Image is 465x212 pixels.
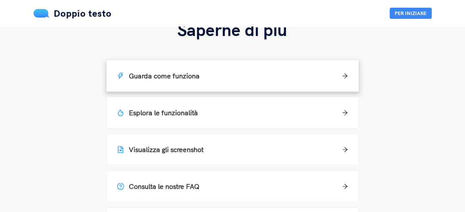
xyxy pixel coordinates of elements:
font: Esplora le funzionalità [129,108,198,117]
button: Per iniziare [390,8,432,19]
span: cerchio di domande [117,183,124,190]
a: Visualizza gli screenshot [106,134,359,165]
font: Doppio testo [54,7,112,19]
span: fuoco [117,109,124,116]
a: Consulta le nostre FAQ [106,170,359,202]
img: mS3x8y1f88AAAAABJRU5ErkJggg== [33,9,50,18]
font: Per iniziare [395,10,427,16]
span: freccia a destra [342,110,348,116]
a: Doppio testo [33,7,112,19]
span: freccia a destra [342,183,348,189]
a: Guarda come funziona [106,60,359,92]
span: file-immagine [117,146,124,153]
span: fulmine [117,72,124,79]
span: freccia a destra [342,146,348,152]
font: Visualizza gli screenshot [129,145,204,154]
font: Guarda come funziona [129,72,200,80]
a: Esplora le funzionalità [106,97,359,128]
span: freccia a destra [342,73,348,79]
font: Saperne di più [178,19,288,40]
font: Consulta le nostre FAQ [129,182,200,191]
